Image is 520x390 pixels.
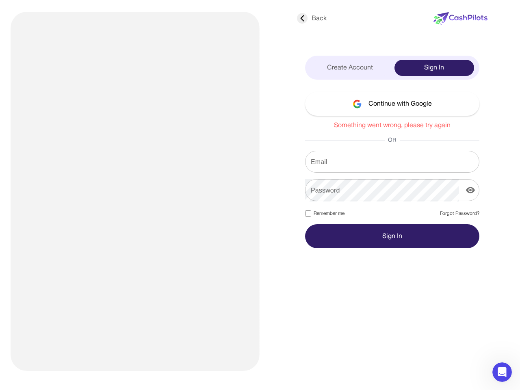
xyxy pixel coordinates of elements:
div: Sign In [394,60,474,76]
label: Remember me [305,210,344,217]
input: Remember me [305,210,311,217]
div: Create Account [310,60,390,76]
button: display the password [462,182,479,198]
iframe: Intercom live chat [492,362,512,382]
button: Sign In [305,224,479,248]
img: new-logo.svg [433,12,487,25]
img: google-logo.svg [353,100,362,108]
button: Continue with Google [305,92,479,116]
div: Something went wrong, please try again [334,121,451,130]
a: Forgot Password? [440,210,479,217]
span: OR [385,136,400,145]
div: Back [297,14,327,24]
